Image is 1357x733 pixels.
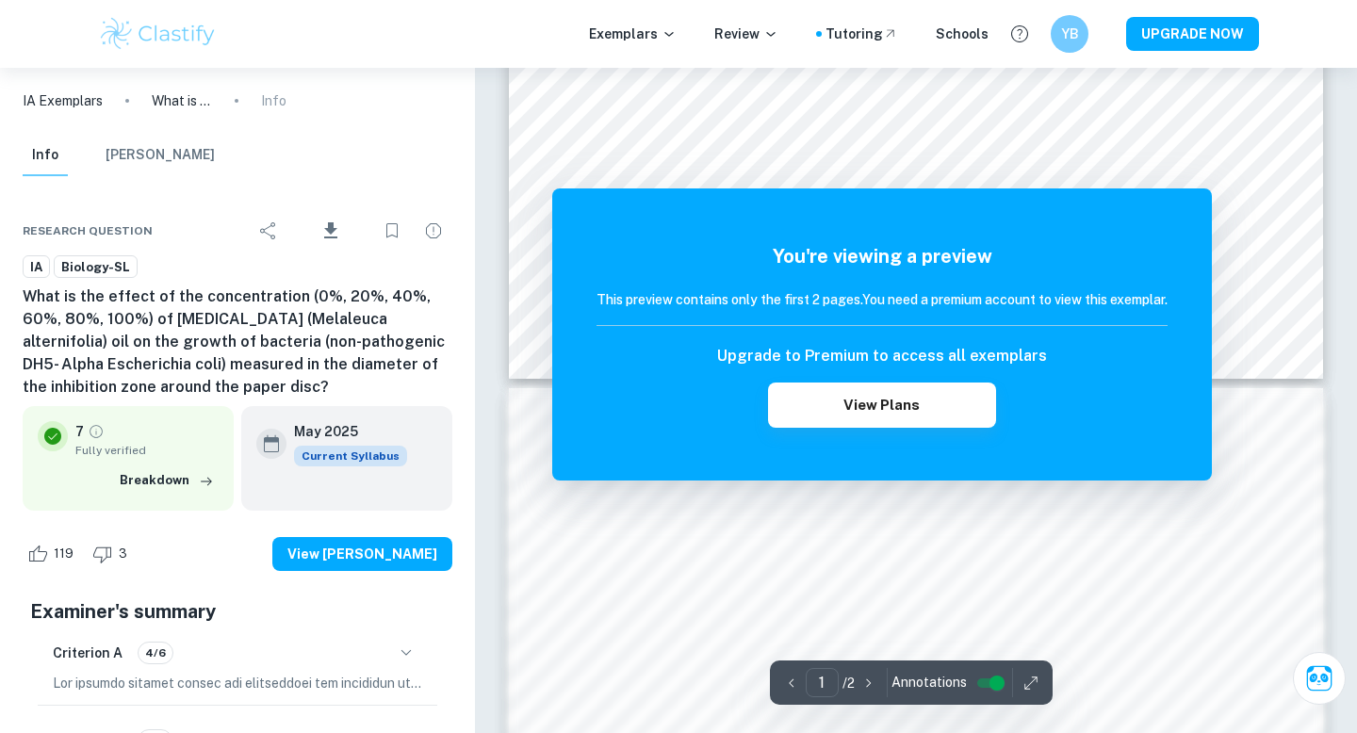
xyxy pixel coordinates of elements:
div: This exemplar is based on the current syllabus. Feel free to refer to it for inspiration/ideas wh... [294,446,407,466]
h6: Upgrade to Premium to access all exemplars [717,345,1047,367]
h6: Criterion A [53,643,123,663]
p: Exemplars [589,24,677,44]
button: Info [23,135,68,176]
span: Biology-SL [55,258,137,277]
span: 4/6 [139,644,172,661]
div: Bookmark [373,212,411,250]
button: Breakdown [115,466,219,495]
img: Clastify logo [98,15,218,53]
h6: What is the effect of the concentration (0%, 20%, 40%, 60%, 80%, 100%) of [MEDICAL_DATA] (Melaleu... [23,285,452,399]
div: Report issue [415,212,452,250]
span: Fully verified [75,442,219,459]
a: Biology-SL [54,255,138,279]
span: Current Syllabus [294,446,407,466]
h6: YB [1059,24,1081,44]
a: Grade fully verified [88,423,105,440]
h6: This preview contains only the first 2 pages. You need a premium account to view this exemplar. [597,289,1168,310]
p: What is the effect of the concentration (0%, 20%, 40%, 60%, 80%, 100%) of [MEDICAL_DATA] (Melaleu... [152,90,212,111]
div: Dislike [88,539,138,569]
button: View [PERSON_NAME] [272,537,452,571]
button: YB [1051,15,1088,53]
a: Schools [936,24,989,44]
p: 7 [75,421,84,442]
div: Share [250,212,287,250]
div: Download [291,206,369,255]
p: Lor ipsumdo sitamet consec adi elitseddoei tem incididun utlaboree do mag aliquaen adminimv, quis... [53,673,422,693]
span: 3 [108,545,138,563]
span: Annotations [891,673,967,692]
button: View Plans [768,383,996,428]
button: UPGRADE NOW [1126,17,1259,51]
div: Like [23,539,84,569]
p: Info [261,90,286,111]
h5: Examiner's summary [30,597,445,626]
button: Help and Feedback [1004,18,1036,50]
span: 119 [43,545,84,563]
button: Ask Clai [1293,652,1346,705]
p: / 2 [842,673,855,693]
span: IA [24,258,49,277]
a: IA [23,255,50,279]
h5: You're viewing a preview [597,242,1168,270]
span: Research question [23,222,153,239]
p: Review [714,24,778,44]
a: IA Exemplars [23,90,103,111]
button: [PERSON_NAME] [106,135,215,176]
h6: May 2025 [294,421,392,442]
a: Tutoring [826,24,898,44]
